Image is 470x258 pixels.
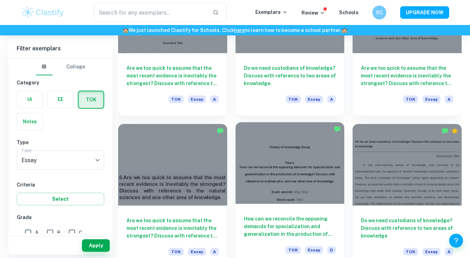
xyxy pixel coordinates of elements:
[17,193,104,205] button: Select
[422,248,440,256] span: Essay
[79,229,82,236] span: C
[17,139,104,146] h6: Type
[244,64,336,87] h6: Do we need custodians of knowledge? Discuss with reference to two areas of knowledge.
[400,6,449,19] button: UPGRADE NOW
[341,27,347,33] span: 🏫
[361,217,453,240] h6: Do we need custodians of knowledge? Discuss with reference to two areas of knowledge
[17,79,104,86] h6: Category
[286,246,301,254] span: TOK
[168,248,184,256] span: TOK
[48,91,73,108] button: EE
[188,248,206,256] span: Essay
[422,95,440,103] span: Essay
[17,91,43,108] button: IA
[188,95,206,103] span: Essay
[244,215,336,238] h6: How can we reconcile the opposing demands for specialization and generalization in the production...
[17,214,104,221] h6: Grade
[36,59,85,75] div: Filter type choice
[361,64,453,87] h6: Are we too quick to assume that the most recent evidence is inevitably the strongest? Discuss wit...
[57,229,60,236] span: B
[339,10,358,15] a: Schools
[8,39,113,58] h6: Filter exemplars
[17,113,43,130] button: Notes
[17,150,104,170] div: Essay
[123,27,129,33] span: 🏫
[82,239,110,252] button: Apply
[449,234,463,248] button: Help and Feedback
[17,181,104,189] h6: Criteria
[217,127,224,134] img: Marked
[445,248,453,256] span: A
[36,59,52,75] button: IB
[327,246,336,254] span: D
[126,64,219,87] h6: Are we too quick to assume that the most recent evidence is inevitably the strongest? Discuss wit...
[327,95,336,103] span: A
[305,246,323,254] span: Essay
[168,95,184,103] span: TOK
[35,229,39,236] span: A
[126,217,219,240] h6: Are we too quick to assume that the most recent evidence is inevitably the strongest? Discuss wit...
[442,127,448,134] img: Marked
[210,95,219,103] span: A
[21,6,65,19] img: Clastify logo
[210,248,219,256] span: A
[255,8,288,16] p: Exemplars
[372,6,386,19] button: SC
[302,9,325,17] p: Review
[1,26,469,34] h6: We just launched Clastify for Schools. Click to learn how to become a school partner.
[451,127,458,134] div: Premium
[403,248,418,256] span: TOK
[305,95,323,103] span: Essay
[375,9,383,16] h6: SC
[22,147,32,153] label: Type
[66,59,85,75] button: College
[79,91,104,108] button: TOK
[403,95,418,103] span: TOK
[94,3,207,22] input: Search for any exemplars...
[445,95,453,103] span: A
[334,126,341,133] img: Marked
[286,95,301,103] span: TOK
[234,27,245,33] a: here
